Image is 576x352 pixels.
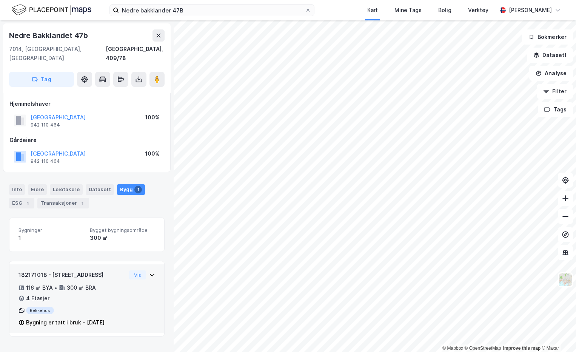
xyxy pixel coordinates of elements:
div: 942 110 464 [31,158,60,164]
div: 300 ㎡ BRA [67,283,96,292]
div: Bygning er tatt i bruk - [DATE] [26,318,105,327]
div: Mine Tags [394,6,422,15]
div: Nedre Bakklandet 47b [9,29,89,42]
button: Bokmerker [522,29,573,45]
div: 300 ㎡ [90,233,155,242]
div: Kontrollprogram for chat [538,316,576,352]
div: Transaksjoner [37,198,89,208]
div: 4 Etasjer [26,294,49,303]
img: logo.f888ab2527a4732fd821a326f86c7f29.svg [12,3,91,17]
button: Tags [538,102,573,117]
div: Hjemmelshaver [9,99,164,108]
a: Improve this map [503,346,541,351]
div: Bolig [438,6,451,15]
span: Bygget bygningsområde [90,227,155,233]
div: 100% [145,113,160,122]
iframe: Chat Widget [538,316,576,352]
button: Filter [537,84,573,99]
a: OpenStreetMap [465,346,501,351]
div: Eiere [28,184,47,195]
div: Datasett [86,184,114,195]
button: Vis [129,270,146,279]
div: ESG [9,198,34,208]
div: Leietakere [50,184,83,195]
div: 1 [24,199,31,207]
div: 1 [18,233,84,242]
div: [PERSON_NAME] [509,6,552,15]
button: Datasett [527,48,573,63]
div: • [54,285,57,291]
div: 116 ㎡ BYA [26,283,53,292]
a: Mapbox [442,346,463,351]
div: 100% [145,149,160,158]
button: Tag [9,72,74,87]
div: Verktøy [468,6,488,15]
button: Analyse [529,66,573,81]
span: Bygninger [18,227,84,233]
div: Info [9,184,25,195]
input: Søk på adresse, matrikkel, gårdeiere, leietakere eller personer [119,5,305,16]
div: 1 [79,199,86,207]
div: Kart [367,6,378,15]
div: 182171018 - [STREET_ADDRESS] [18,270,126,279]
div: Bygg [117,184,145,195]
div: 1 [134,186,142,193]
div: [GEOGRAPHIC_DATA], 409/78 [106,45,165,63]
div: Gårdeiere [9,136,164,145]
img: Z [558,273,573,287]
div: 942 110 464 [31,122,60,128]
div: 7014, [GEOGRAPHIC_DATA], [GEOGRAPHIC_DATA] [9,45,106,63]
